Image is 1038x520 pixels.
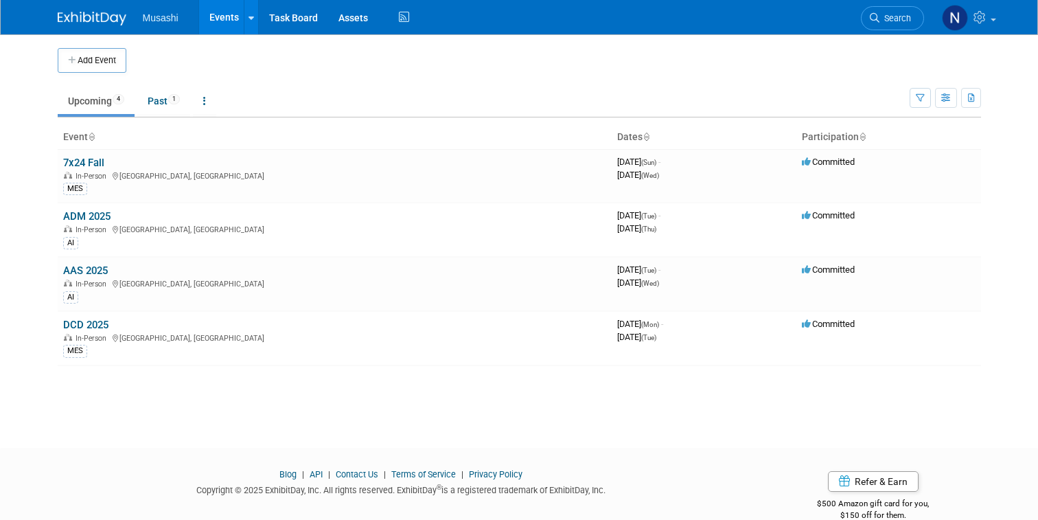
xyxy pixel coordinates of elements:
[63,264,108,277] a: AAS 2025
[58,12,126,25] img: ExhibitDay
[617,157,660,167] span: [DATE]
[336,469,378,479] a: Contact Us
[58,88,135,114] a: Upcoming4
[643,131,649,142] a: Sort by Start Date
[879,13,911,23] span: Search
[802,210,855,221] span: Committed
[942,5,968,31] img: Nicholas Meng
[64,334,72,341] img: In-Person Event
[641,212,656,220] span: (Tue)
[641,172,659,179] span: (Wed)
[641,280,659,287] span: (Wed)
[76,334,111,343] span: In-Person
[299,469,308,479] span: |
[469,469,522,479] a: Privacy Policy
[63,210,111,223] a: ADM 2025
[617,278,659,288] span: [DATE]
[58,481,745,497] div: Copyright © 2025 ExhibitDay, Inc. All rights reserved. ExhibitDay is a registered trademark of Ex...
[137,88,190,114] a: Past1
[76,280,111,289] span: In-Person
[612,126,796,149] th: Dates
[458,469,467,479] span: |
[113,94,124,104] span: 4
[64,280,72,286] img: In-Person Event
[64,172,72,179] img: In-Person Event
[63,237,78,249] div: AI
[796,126,981,149] th: Participation
[641,159,656,166] span: (Sun)
[380,469,389,479] span: |
[63,183,87,195] div: MES
[661,319,663,329] span: -
[63,319,108,331] a: DCD 2025
[63,170,606,181] div: [GEOGRAPHIC_DATA], [GEOGRAPHIC_DATA]
[391,469,456,479] a: Terms of Service
[641,321,659,328] span: (Mon)
[63,345,87,357] div: MES
[58,48,126,73] button: Add Event
[310,469,323,479] a: API
[658,264,660,275] span: -
[617,170,659,180] span: [DATE]
[617,264,660,275] span: [DATE]
[437,484,441,491] sup: ®
[641,334,656,341] span: (Tue)
[802,319,855,329] span: Committed
[76,225,111,234] span: In-Person
[641,225,656,233] span: (Thu)
[617,210,660,221] span: [DATE]
[279,469,297,479] a: Blog
[64,225,72,232] img: In-Person Event
[617,332,656,342] span: [DATE]
[58,126,612,149] th: Event
[63,278,606,289] div: [GEOGRAPHIC_DATA], [GEOGRAPHIC_DATA]
[63,291,78,304] div: AI
[828,471,919,492] a: Refer & Earn
[325,469,334,479] span: |
[658,210,660,221] span: -
[63,157,104,169] a: 7x24 Fall
[617,223,656,234] span: [DATE]
[861,6,924,30] a: Search
[641,267,656,274] span: (Tue)
[617,319,663,329] span: [DATE]
[88,131,95,142] a: Sort by Event Name
[859,131,866,142] a: Sort by Participation Type
[63,332,606,343] div: [GEOGRAPHIC_DATA], [GEOGRAPHIC_DATA]
[658,157,660,167] span: -
[802,157,855,167] span: Committed
[63,223,606,234] div: [GEOGRAPHIC_DATA], [GEOGRAPHIC_DATA]
[76,172,111,181] span: In-Person
[802,264,855,275] span: Committed
[168,94,180,104] span: 1
[143,12,178,23] span: Musashi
